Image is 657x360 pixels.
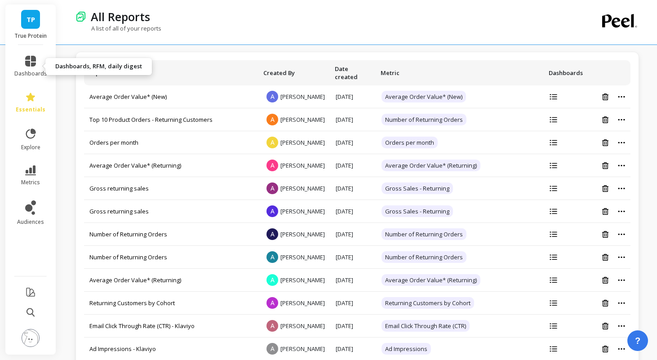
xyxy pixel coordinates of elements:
[330,292,376,315] td: [DATE]
[21,179,40,186] span: metrics
[280,93,325,101] span: [PERSON_NAME]
[330,131,376,154] td: [DATE]
[89,345,156,353] a: Ad Impressions - Klaviyo
[382,91,466,102] span: Average Order Value* (New)
[266,205,278,217] span: A
[89,207,149,215] a: Gross returning sales
[280,276,325,284] span: [PERSON_NAME]
[280,207,325,215] span: [PERSON_NAME]
[382,251,466,263] span: Number of Returning Orders
[280,184,325,192] span: [PERSON_NAME]
[266,91,278,102] span: A
[27,14,35,25] span: TP
[280,138,325,147] span: [PERSON_NAME]
[382,320,470,332] span: Email Click Through Rate (CTR)
[266,251,278,263] span: A
[89,93,167,101] a: Average Order Value* (New)
[266,114,278,125] span: A
[280,161,325,169] span: [PERSON_NAME]
[89,230,167,238] a: Number of Returning Orders
[266,137,278,148] span: A
[266,343,278,355] span: A
[266,228,278,240] span: A
[330,108,376,131] td: [DATE]
[280,253,325,261] span: [PERSON_NAME]
[376,60,544,85] th: Toggle SortBy
[330,177,376,200] td: [DATE]
[266,274,278,286] span: A
[330,85,376,108] td: [DATE]
[330,269,376,292] td: [DATE]
[21,144,40,151] span: explore
[330,154,376,177] td: [DATE]
[382,205,453,217] span: Gross Sales - Returning
[280,345,325,353] span: [PERSON_NAME]
[330,200,376,223] td: [DATE]
[280,299,325,307] span: [PERSON_NAME]
[89,253,167,261] a: Number of Returning Orders
[89,138,138,147] a: Orders per month
[266,160,278,171] span: A
[75,11,86,22] img: header icon
[89,276,181,284] a: Average Order Value* (Returning)
[14,70,47,77] span: dashboards
[382,343,431,355] span: Ad Impressions
[89,184,149,192] a: Gross returning sales
[14,32,47,40] p: True Protein
[382,160,480,171] span: Average Order Value* (Returning)
[259,60,330,85] th: Toggle SortBy
[330,223,376,246] td: [DATE]
[382,114,466,125] span: Number of Returning Orders
[89,116,213,124] a: Top 10 Product Orders - Returning Customers
[330,246,376,269] td: [DATE]
[627,330,648,351] button: ?
[22,329,40,347] img: profile picture
[17,218,44,226] span: audiences
[382,182,453,194] span: Gross Sales - Returning
[89,322,195,330] a: Email Click Through Rate (CTR) - Klaviyo
[89,161,181,169] a: Average Order Value* (Returning)
[635,334,640,347] span: ?
[266,320,278,332] span: A
[382,228,466,240] span: Number of Returning Orders
[330,315,376,338] td: [DATE]
[89,299,175,307] a: Returning Customers by Cohort
[280,230,325,238] span: [PERSON_NAME]
[280,322,325,330] span: [PERSON_NAME]
[280,116,325,124] span: [PERSON_NAME]
[382,297,474,309] span: Returning Customers by Cohort
[84,60,259,85] th: Toggle SortBy
[266,297,278,309] span: A
[75,24,161,32] p: A list of all of your reports
[382,137,438,148] span: Orders per month
[16,106,45,113] span: essentials
[382,274,480,286] span: Average Order Value* (Returning)
[91,9,150,24] p: All Reports
[266,182,278,194] span: A
[330,60,376,85] th: Toggle SortBy
[544,60,587,85] th: Dashboards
